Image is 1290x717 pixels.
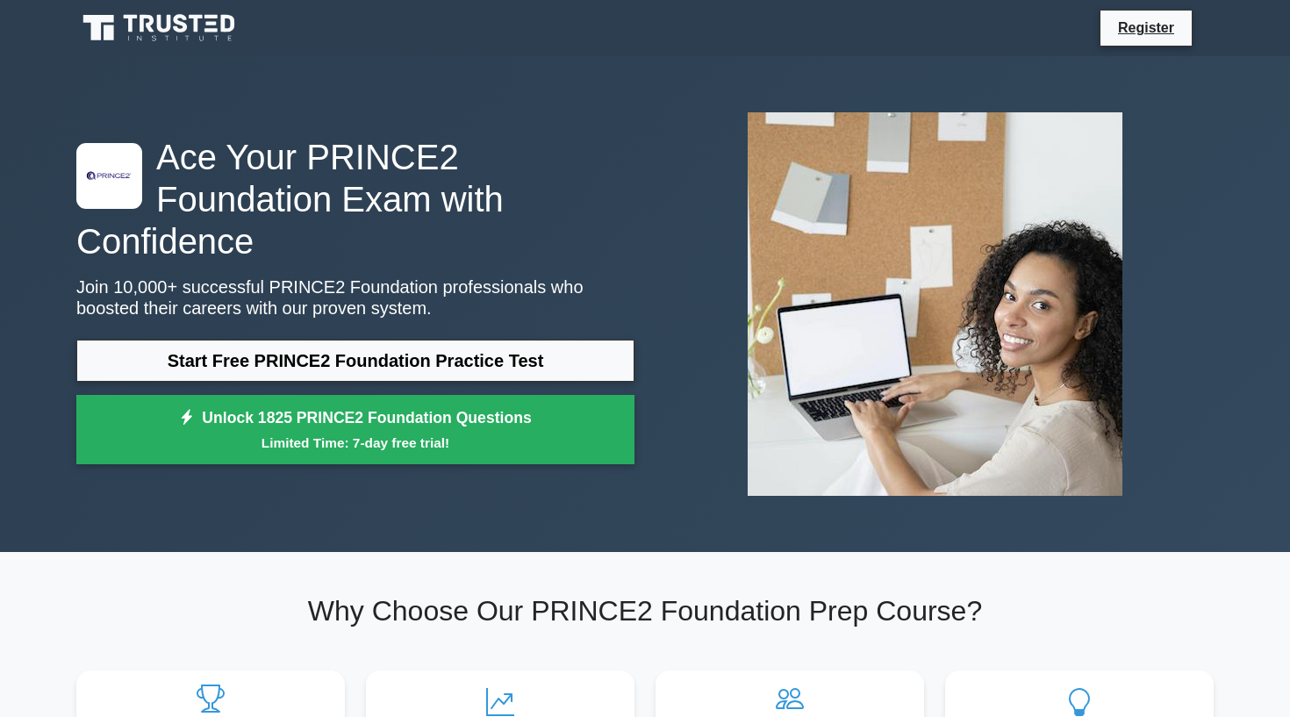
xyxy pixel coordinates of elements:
[1107,17,1185,39] a: Register
[98,433,613,453] small: Limited Time: 7-day free trial!
[76,276,634,319] p: Join 10,000+ successful PRINCE2 Foundation professionals who boosted their careers with our prove...
[76,340,634,382] a: Start Free PRINCE2 Foundation Practice Test
[76,395,634,465] a: Unlock 1825 PRINCE2 Foundation QuestionsLimited Time: 7-day free trial!
[76,136,634,262] h1: Ace Your PRINCE2 Foundation Exam with Confidence
[76,594,1214,627] h2: Why Choose Our PRINCE2 Foundation Prep Course?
